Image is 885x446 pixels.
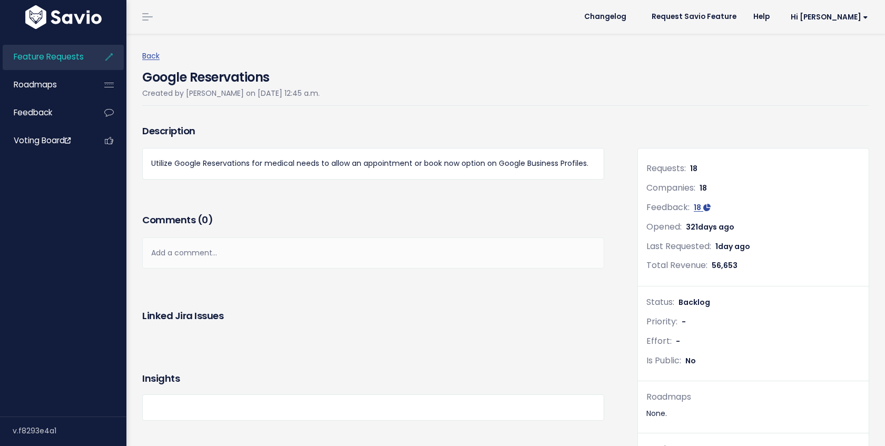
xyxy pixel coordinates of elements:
[646,259,707,271] span: Total Revenue:
[690,163,697,174] span: 18
[778,9,877,25] a: Hi [PERSON_NAME]
[3,73,87,97] a: Roadmaps
[14,135,71,146] span: Voting Board
[3,128,87,153] a: Voting Board
[646,240,711,252] span: Last Requested:
[685,355,696,366] span: No
[142,237,604,269] div: Add a comment...
[700,183,707,193] span: 18
[698,222,734,232] span: days ago
[14,79,57,90] span: Roadmaps
[646,201,690,213] span: Feedback:
[646,390,860,405] div: Roadmaps
[142,124,604,138] h3: Description
[791,13,868,21] span: Hi [PERSON_NAME]
[142,309,223,323] h3: Linked Jira issues
[676,336,680,346] span: -
[3,45,87,69] a: Feature Requests
[646,315,677,328] span: Priority:
[686,222,734,232] span: 321
[13,417,126,444] div: v.f8293e4a1
[142,63,320,87] h4: Google Reservations
[646,407,860,420] div: None.
[718,241,750,252] span: day ago
[694,202,701,213] span: 18
[151,157,595,170] p: Utilize Google Reservations for medical needs to allow an appointment or book now option on Googl...
[142,51,160,61] a: Back
[14,51,84,62] span: Feature Requests
[202,213,208,226] span: 0
[646,221,682,233] span: Opened:
[14,107,52,118] span: Feedback
[712,260,737,271] span: 56,653
[715,241,750,252] span: 1
[682,316,686,327] span: -
[646,182,695,194] span: Companies:
[745,9,778,25] a: Help
[646,296,674,308] span: Status:
[678,297,710,308] span: Backlog
[694,202,711,213] a: 18
[646,162,686,174] span: Requests:
[584,13,626,21] span: Changelog
[646,335,672,347] span: Effort:
[643,9,745,25] a: Request Savio Feature
[142,371,180,386] h3: Insights
[142,88,320,98] span: Created by [PERSON_NAME] on [DATE] 12:45 a.m.
[3,101,87,125] a: Feedback
[646,354,681,366] span: Is Public:
[142,213,604,227] h3: Comments ( )
[23,5,104,29] img: logo-white.9d6f32f41409.svg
